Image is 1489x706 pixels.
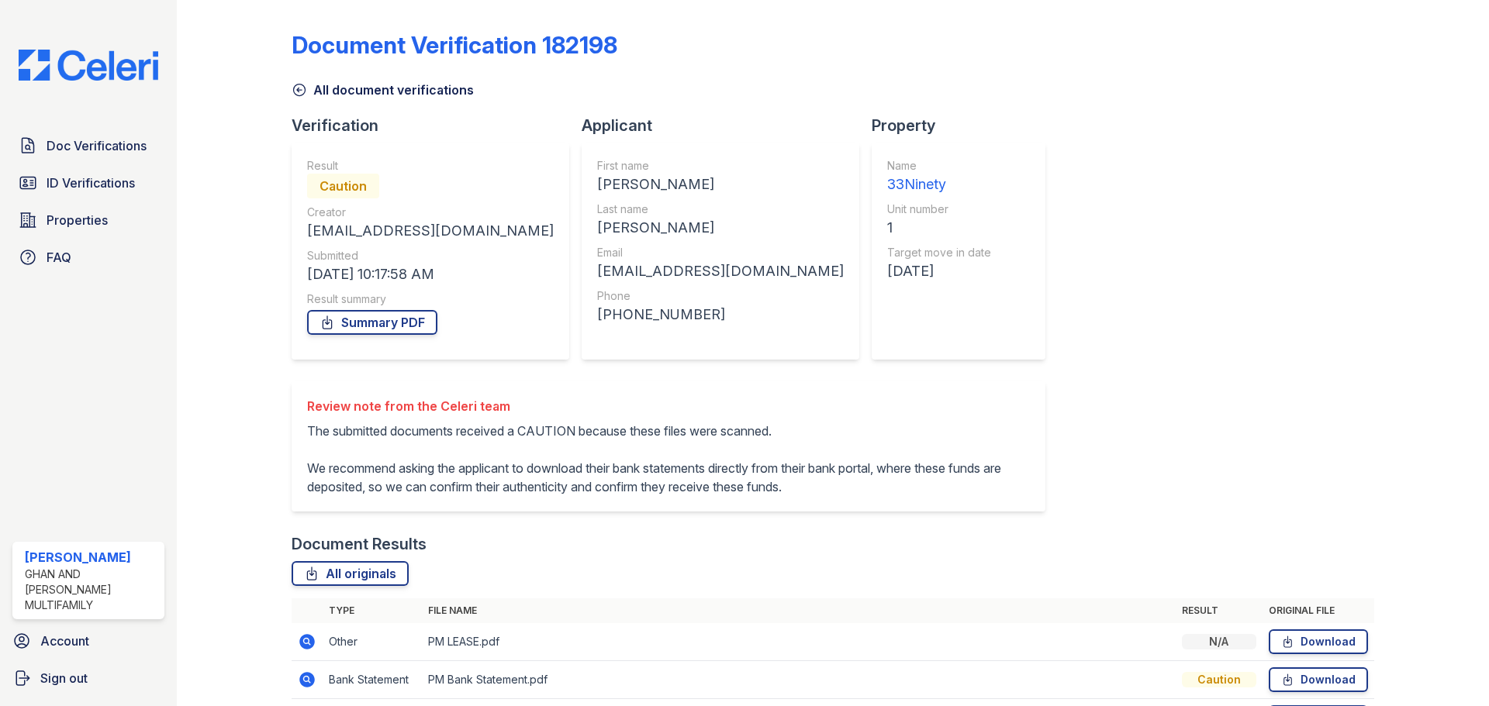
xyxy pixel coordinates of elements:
[6,50,171,81] img: CE_Logo_Blue-a8612792a0a2168367f1c8372b55b34899dd931a85d93a1a3d3e32e68fde9ad4.png
[307,397,1030,415] div: Review note from the Celeri team
[1182,634,1256,649] div: N/A
[887,260,991,282] div: [DATE]
[12,242,164,273] a: FAQ
[597,174,844,195] div: [PERSON_NAME]
[292,561,409,586] a: All originals
[292,533,427,555] div: Document Results
[1176,598,1263,623] th: Result
[40,632,89,650] span: Account
[887,158,991,174] div: Name
[887,217,991,239] div: 1
[307,291,554,307] div: Result summary
[40,669,88,687] span: Sign out
[597,217,844,239] div: [PERSON_NAME]
[582,115,872,136] div: Applicant
[12,205,164,236] a: Properties
[597,158,844,174] div: First name
[307,205,554,220] div: Creator
[12,130,164,161] a: Doc Verifications
[1182,672,1256,687] div: Caution
[292,81,474,99] a: All document verifications
[887,174,991,195] div: 33Ninety
[422,661,1176,699] td: PM Bank Statement.pdf
[307,158,554,174] div: Result
[292,115,582,136] div: Verification
[597,201,844,217] div: Last name
[597,304,844,325] div: [PHONE_NUMBER]
[307,248,554,263] div: Submitted
[25,548,158,567] div: [PERSON_NAME]
[323,661,422,699] td: Bank Statement
[12,167,164,198] a: ID Verifications
[307,422,1030,496] p: The submitted documents received a CAUTION because these files were scanned. We recommend asking ...
[872,115,1058,136] div: Property
[292,31,617,59] div: Document Verification 182198
[1263,598,1374,623] th: Original file
[47,136,147,155] span: Doc Verifications
[887,158,991,195] a: Name 33Ninety
[323,598,422,623] th: Type
[597,245,844,260] div: Email
[6,663,171,694] a: Sign out
[47,248,71,267] span: FAQ
[422,598,1176,623] th: File name
[1269,629,1368,654] a: Download
[887,245,991,260] div: Target move in date
[597,260,844,282] div: [EMAIL_ADDRESS][DOMAIN_NAME]
[887,201,991,217] div: Unit number
[323,623,422,661] td: Other
[597,288,844,304] div: Phone
[307,310,437,335] a: Summary PDF
[422,623,1176,661] td: PM LEASE.pdf
[1269,667,1368,692] a: Download
[307,174,379,198] div: Caution
[6,625,171,656] a: Account
[307,220,554,242] div: [EMAIL_ADDRESS][DOMAIN_NAME]
[47,211,108,229] span: Properties
[47,174,135,192] span: ID Verifications
[307,263,554,285] div: [DATE] 10:17:58 AM
[25,567,158,613] div: Ghan and [PERSON_NAME] Multifamily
